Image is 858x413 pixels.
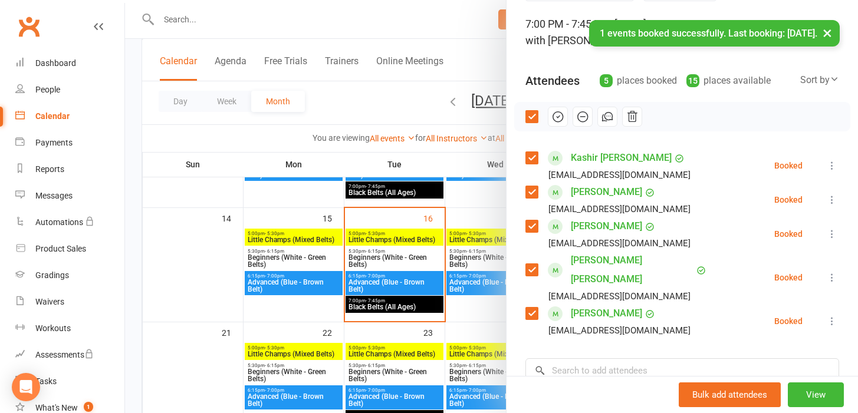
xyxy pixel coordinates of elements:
div: Reports [35,164,64,174]
div: Booked [774,196,803,204]
div: places booked [600,72,677,89]
a: [PERSON_NAME] [571,217,642,236]
a: Product Sales [15,236,124,262]
button: × [817,20,838,45]
div: Messages [35,191,73,200]
a: [PERSON_NAME] [571,183,642,201]
a: Workouts [15,315,124,342]
div: Waivers [35,297,64,306]
div: Gradings [35,270,69,280]
input: Search to add attendees [525,358,839,383]
button: View [788,382,844,407]
div: Booked [774,317,803,325]
div: [EMAIL_ADDRESS][DOMAIN_NAME] [548,323,691,338]
a: [PERSON_NAME] [PERSON_NAME] [571,251,693,289]
div: Automations [35,217,83,227]
a: Clubworx [14,12,44,41]
div: [EMAIL_ADDRESS][DOMAIN_NAME] [548,201,691,217]
span: 1 [84,402,93,412]
a: Payments [15,130,124,156]
div: Calendar [35,111,70,121]
a: Assessments [15,342,124,368]
a: Automations [15,209,124,236]
div: Workouts [35,323,71,333]
a: Reports [15,156,124,183]
div: Product Sales [35,244,86,253]
button: Bulk add attendees [679,382,781,407]
div: 5 [600,74,613,87]
div: Attendees [525,72,580,89]
div: 15 [686,74,699,87]
div: What's New [35,403,78,412]
div: places available [686,72,771,89]
div: Assessments [35,350,94,359]
a: Kashir [PERSON_NAME] [571,148,672,167]
div: People [35,85,60,94]
div: 1 events booked successfully. Last booking: [DATE]. [589,20,840,47]
div: [EMAIL_ADDRESS][DOMAIN_NAME] [548,167,691,183]
div: Booked [774,230,803,238]
div: Tasks [35,376,57,386]
div: Sort by [800,72,839,88]
a: Dashboard [15,50,124,77]
div: Payments [35,138,73,147]
div: Open Intercom Messenger [12,373,40,401]
a: [PERSON_NAME] [571,304,642,323]
div: [EMAIL_ADDRESS][DOMAIN_NAME] [548,289,691,304]
a: Waivers [15,289,124,315]
div: [EMAIL_ADDRESS][DOMAIN_NAME] [548,236,691,251]
a: Tasks [15,368,124,395]
div: Booked [774,161,803,170]
a: Calendar [15,103,124,130]
div: 7:00 PM - 7:45 PM, [DATE] [525,16,839,49]
a: Messages [15,183,124,209]
a: People [15,77,124,103]
div: Dashboard [35,58,76,68]
a: Gradings [15,262,124,289]
div: Booked [774,273,803,282]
